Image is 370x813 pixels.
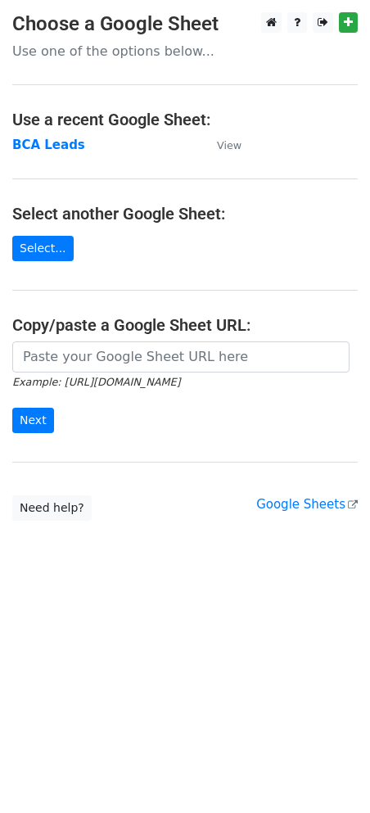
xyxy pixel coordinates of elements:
h4: Use a recent Google Sheet: [12,110,358,129]
h4: Select another Google Sheet: [12,204,358,224]
a: Need help? [12,495,92,521]
input: Paste your Google Sheet URL here [12,341,350,373]
p: Use one of the options below... [12,43,358,60]
a: BCA Leads [12,138,85,152]
small: Example: [URL][DOMAIN_NAME] [12,376,180,388]
a: Select... [12,236,74,261]
small: View [217,139,241,151]
h4: Copy/paste a Google Sheet URL: [12,315,358,335]
a: Google Sheets [256,497,358,512]
h3: Choose a Google Sheet [12,12,358,36]
input: Next [12,408,54,433]
a: View [201,138,241,152]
